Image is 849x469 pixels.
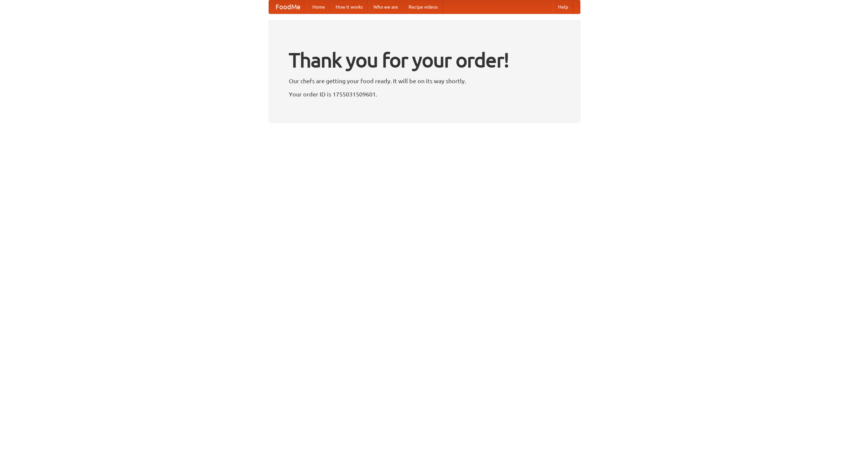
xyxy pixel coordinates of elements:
a: Home [307,0,330,14]
a: How it works [330,0,368,14]
p: Your order ID is 1755031509601. [289,89,560,99]
h1: Thank you for your order! [289,44,560,76]
a: Recipe videos [403,0,443,14]
p: Our chefs are getting your food ready. It will be on its way shortly. [289,76,560,86]
a: Help [553,0,573,14]
a: FoodMe [269,0,307,14]
a: Who we are [368,0,403,14]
